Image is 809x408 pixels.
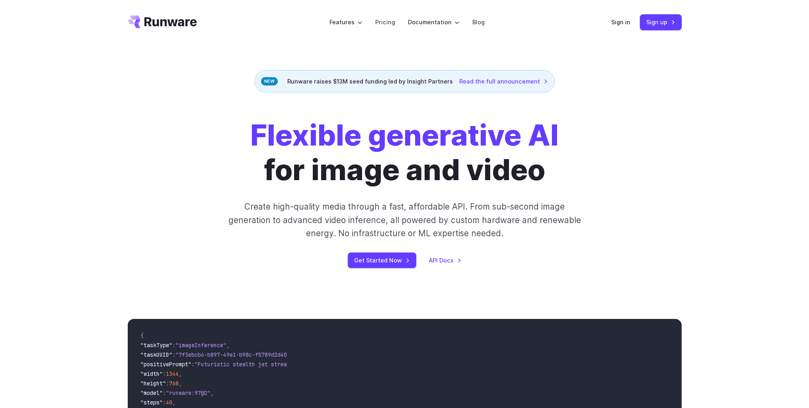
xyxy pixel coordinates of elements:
[140,351,172,358] span: "taskUUID"
[179,370,182,377] span: ,
[169,380,179,387] span: 768
[163,370,166,377] span: :
[163,399,166,406] span: :
[250,118,559,153] strong: Flexible generative AI
[172,399,175,406] span: ,
[128,16,197,28] a: Go to /
[640,14,682,30] a: Sign up
[408,17,460,27] label: Documentation
[140,399,163,406] span: "steps"
[163,389,166,396] span: :
[166,389,211,396] span: "runware:97@2"
[175,342,226,349] span: "imageInference"
[140,370,163,377] span: "width"
[429,256,462,265] a: API Docs
[175,351,296,358] span: "7f3ebcb6-b897-49e1-b98c-f5789d2d40d7"
[172,342,175,349] span: :
[348,253,416,268] a: Get Started Now
[191,361,195,368] span: :
[226,342,230,349] span: ,
[375,17,395,27] a: Pricing
[250,118,559,187] h1: for image and video
[459,77,548,86] a: Read the full announcement
[166,380,169,387] span: :
[211,389,214,396] span: ,
[140,389,163,396] span: "model"
[179,380,182,387] span: ,
[140,332,144,339] span: {
[329,17,363,27] label: Features
[140,342,172,349] span: "taskType"
[140,361,191,368] span: "positivePrompt"
[166,399,172,406] span: 40
[166,370,179,377] span: 1344
[195,361,484,368] span: "Futuristic stealth jet streaking through a neon-lit cityscape with glowing purple exhaust"
[472,17,485,27] a: Blog
[140,380,166,387] span: "height"
[227,200,582,240] p: Create high-quality media through a fast, affordable API. From sub-second image generation to adv...
[611,17,630,27] a: Sign in
[172,351,175,358] span: :
[254,70,555,93] div: Runware raises $13M seed funding led by Insight Partners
